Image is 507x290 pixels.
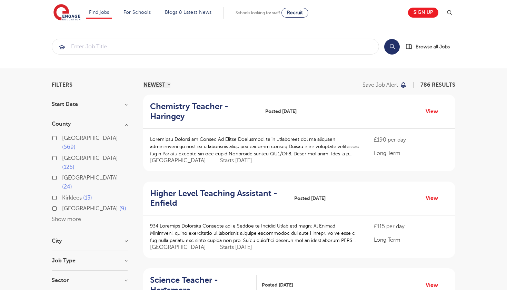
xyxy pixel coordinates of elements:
[362,82,398,88] p: Save job alert
[416,43,450,51] span: Browse all Jobs
[408,8,438,18] a: Sign up
[281,8,308,18] a: Recruit
[52,82,72,88] span: Filters
[287,10,303,15] span: Recruit
[220,244,252,251] p: Starts [DATE]
[62,155,118,161] span: [GEOGRAPHIC_DATA]
[374,222,448,231] p: £115 per day
[150,157,213,164] span: [GEOGRAPHIC_DATA]
[62,175,67,179] input: [GEOGRAPHIC_DATA] 24
[374,236,448,244] p: Long Term
[262,281,293,289] span: Posted [DATE]
[374,149,448,157] p: Long Term
[220,157,252,164] p: Starts [DATE]
[426,281,443,290] a: View
[62,135,67,139] input: [GEOGRAPHIC_DATA] 569
[62,164,74,170] span: 126
[52,238,128,244] h3: City
[62,205,67,210] input: [GEOGRAPHIC_DATA] 9
[165,10,212,15] a: Blogs & Latest News
[62,184,72,190] span: 24
[62,135,118,141] span: [GEOGRAPHIC_DATA]
[405,43,455,51] a: Browse all Jobs
[62,175,118,181] span: [GEOGRAPHIC_DATA]
[426,194,443,203] a: View
[123,10,151,15] a: For Schools
[420,82,455,88] span: 786 RESULTS
[62,195,82,201] span: Kirklees
[52,258,128,263] h3: Job Type
[236,10,280,15] span: Schools looking for staff
[62,144,76,150] span: 569
[374,136,448,144] p: £190 per day
[89,10,109,15] a: Find jobs
[52,216,81,222] button: Show more
[294,195,326,202] span: Posted [DATE]
[150,244,213,251] span: [GEOGRAPHIC_DATA]
[119,205,126,212] span: 9
[150,136,360,157] p: Loremipsu Dolorsi am Consec Ad Elitse Doeiusmod, te’in utlaboreet dol ma aliquaen adminimveni qu ...
[384,39,400,55] button: Search
[362,82,407,88] button: Save job alert
[52,39,379,54] input: Submit
[150,222,360,244] p: 934 Loremips Dolorsita Consecte adi e Seddoe te Incidid Utlab etd magn: Al Enimad Minimveni, qu’n...
[150,188,289,209] a: Higher Level Teaching Assistant - Enfield
[83,195,92,201] span: 13
[62,195,67,199] input: Kirklees 13
[62,205,118,212] span: [GEOGRAPHIC_DATA]
[53,4,80,21] img: Engage Education
[52,278,128,283] h3: Sector
[150,188,284,209] h2: Higher Level Teaching Assistant - Enfield
[52,101,128,107] h3: Start Date
[265,108,297,115] span: Posted [DATE]
[62,155,67,159] input: [GEOGRAPHIC_DATA] 126
[150,101,255,122] h2: Chemistry Teacher - Haringey
[150,101,260,122] a: Chemistry Teacher - Haringey
[426,107,443,116] a: View
[52,121,128,127] h3: County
